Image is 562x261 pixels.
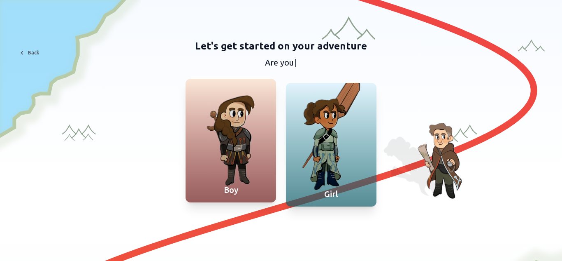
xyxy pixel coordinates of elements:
p: Are you [143,56,419,70]
span: | [295,58,297,67]
span: Boy [224,185,238,195]
button: Back [13,46,44,59]
span: Girl [324,189,338,199]
h2: Let's get started on your adventure [143,40,419,53]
